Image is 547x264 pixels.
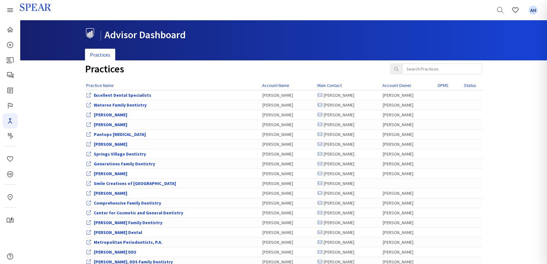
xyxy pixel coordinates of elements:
[262,121,315,128] div: [PERSON_NAME]
[3,167,18,182] a: CE Credits
[85,64,381,75] h1: Practices
[318,161,380,167] div: [PERSON_NAME]
[383,190,435,196] div: [PERSON_NAME]
[3,3,18,18] a: Spear Products
[94,122,127,127] a: View Office Dashboard
[318,190,380,196] div: [PERSON_NAME]
[94,230,142,235] a: View Office Dashboard
[94,171,127,176] a: View Office Dashboard
[383,151,435,157] div: [PERSON_NAME]
[3,98,18,113] a: Faculty Club Elite
[94,161,155,167] a: View Office Dashboard
[383,161,435,167] div: [PERSON_NAME]
[94,190,127,196] a: View Office Dashboard
[3,37,18,52] a: Courses
[86,83,114,88] a: Practice Name
[94,92,151,98] a: View Office Dashboard
[383,170,435,177] div: [PERSON_NAME]
[94,181,176,186] a: View Office Dashboard
[383,210,435,216] div: [PERSON_NAME]
[318,170,380,177] div: [PERSON_NAME]
[3,113,18,128] a: Navigator Pro
[262,102,315,108] div: [PERSON_NAME]
[94,132,146,137] a: View Office Dashboard
[3,151,18,167] a: Favorites
[383,229,435,236] div: [PERSON_NAME]
[493,3,508,18] a: Search
[383,239,435,245] div: [PERSON_NAME]
[318,121,380,128] div: [PERSON_NAME]
[262,92,315,98] div: [PERSON_NAME]
[94,239,162,245] a: View Office Dashboard
[402,64,482,74] input: Search Practices
[262,239,315,245] div: [PERSON_NAME]
[3,83,18,98] a: Spear Digest
[529,6,538,15] span: AH
[318,141,380,147] div: [PERSON_NAME]
[318,200,380,206] div: [PERSON_NAME]
[318,239,380,245] div: [PERSON_NAME]
[262,170,315,177] div: [PERSON_NAME]
[318,180,380,187] div: [PERSON_NAME]
[318,131,380,138] div: [PERSON_NAME]
[262,190,315,196] div: [PERSON_NAME]
[464,83,476,88] a: Status
[318,249,380,255] div: [PERSON_NAME]
[383,249,435,255] div: [PERSON_NAME]
[94,141,127,147] a: View Office Dashboard
[318,102,380,108] div: [PERSON_NAME]
[3,52,18,68] a: Patient Education
[383,200,435,206] div: [PERSON_NAME]
[3,249,18,264] a: Help
[383,131,435,138] div: [PERSON_NAME]
[262,249,315,255] div: [PERSON_NAME]
[317,83,342,88] a: Main Contact
[382,83,412,88] a: Account Owner
[383,141,435,147] div: [PERSON_NAME]
[85,28,478,40] h1: Advisor Dashboard
[3,68,18,83] a: Spear Talk
[99,28,102,41] span: |
[262,83,289,88] a: Account Name
[94,200,161,206] a: View Office Dashboard
[262,131,315,138] div: [PERSON_NAME]
[318,219,380,226] div: [PERSON_NAME]
[262,180,315,187] div: [PERSON_NAME]
[3,190,18,205] a: In-Person & Virtual
[262,219,315,226] div: [PERSON_NAME]
[383,92,435,98] div: [PERSON_NAME]
[438,83,448,88] a: DPMS
[383,121,435,128] div: [PERSON_NAME]
[94,220,162,225] a: View Office Dashboard
[508,3,523,18] a: Favorites
[262,210,315,216] div: [PERSON_NAME]
[383,102,435,108] div: [PERSON_NAME]
[262,161,315,167] div: [PERSON_NAME]
[318,151,380,157] div: [PERSON_NAME]
[526,3,541,18] a: Favorites
[262,229,315,236] div: [PERSON_NAME]
[94,102,147,108] a: View Office Dashboard
[318,112,380,118] div: [PERSON_NAME]
[318,92,380,98] div: [PERSON_NAME]
[262,112,315,118] div: [PERSON_NAME]
[3,213,18,228] a: My Study Club
[94,210,183,216] a: View Office Dashboard
[85,49,115,61] a: Practices
[94,112,127,118] a: View Office Dashboard
[383,112,435,118] div: [PERSON_NAME]
[262,151,315,157] div: [PERSON_NAME]
[318,210,380,216] div: [PERSON_NAME]
[318,229,380,236] div: [PERSON_NAME]
[383,219,435,226] div: [PERSON_NAME]
[262,141,315,147] div: [PERSON_NAME]
[3,128,18,144] a: Masters Program
[94,249,136,255] a: View Office Dashboard
[3,22,18,37] a: Home
[262,200,315,206] div: [PERSON_NAME]
[94,151,146,157] a: View Office Dashboard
